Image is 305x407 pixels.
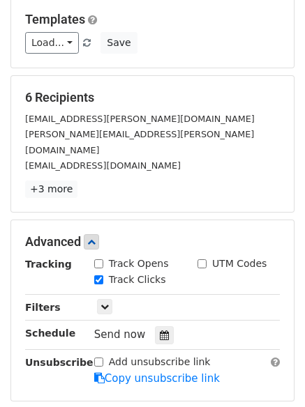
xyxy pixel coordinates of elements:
button: Save [101,32,137,54]
a: Copy unsubscribe link [94,372,220,385]
label: Add unsubscribe link [109,355,211,369]
h5: 6 Recipients [25,90,280,105]
strong: Tracking [25,259,72,270]
strong: Filters [25,302,61,313]
span: Send now [94,328,146,341]
iframe: Chat Widget [235,340,305,407]
label: UTM Codes [212,256,267,271]
small: [EMAIL_ADDRESS][DOMAIN_NAME] [25,160,181,171]
strong: Unsubscribe [25,357,94,368]
h5: Advanced [25,234,280,249]
strong: Schedule [25,328,75,339]
label: Track Opens [109,256,169,271]
small: [PERSON_NAME][EMAIL_ADDRESS][PERSON_NAME][DOMAIN_NAME] [25,129,254,155]
a: Templates [25,12,85,26]
a: +3 more [25,181,77,198]
label: Track Clicks [109,272,166,287]
small: [EMAIL_ADDRESS][PERSON_NAME][DOMAIN_NAME] [25,114,255,124]
a: Load... [25,32,79,54]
